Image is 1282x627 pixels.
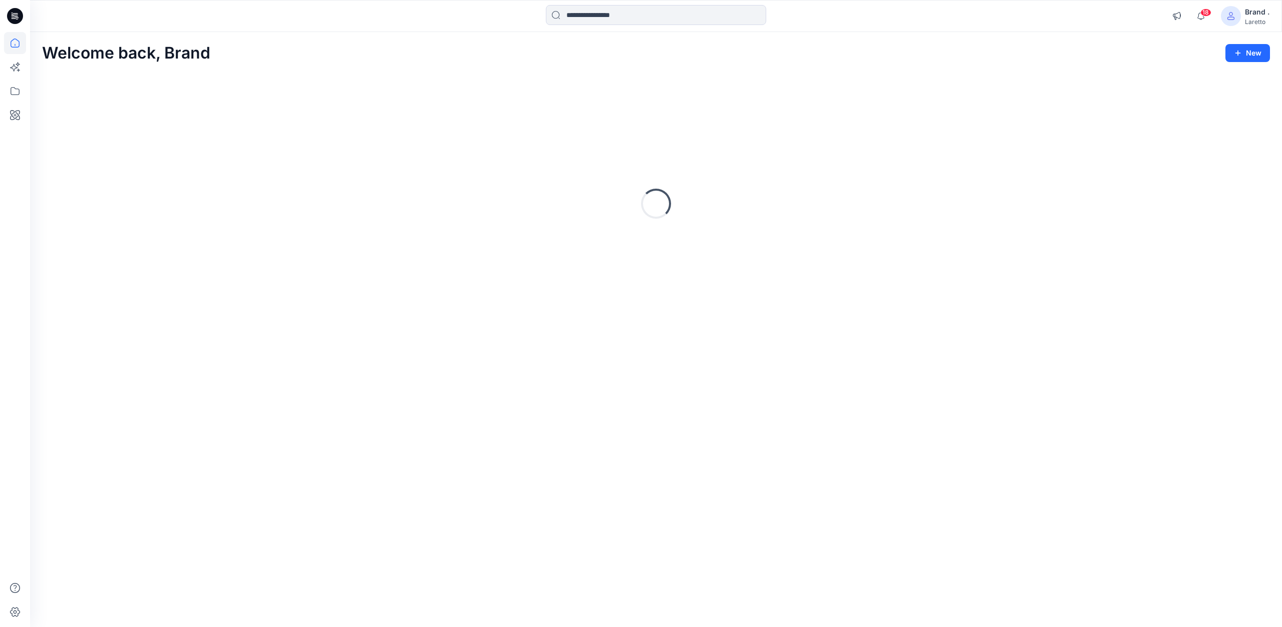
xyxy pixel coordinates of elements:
[1245,6,1269,18] div: Brand .
[1245,18,1269,26] div: Laretto
[1227,12,1235,20] svg: avatar
[42,44,210,63] h2: Welcome back, Brand
[1225,44,1270,62] button: New
[1200,9,1211,17] span: 18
